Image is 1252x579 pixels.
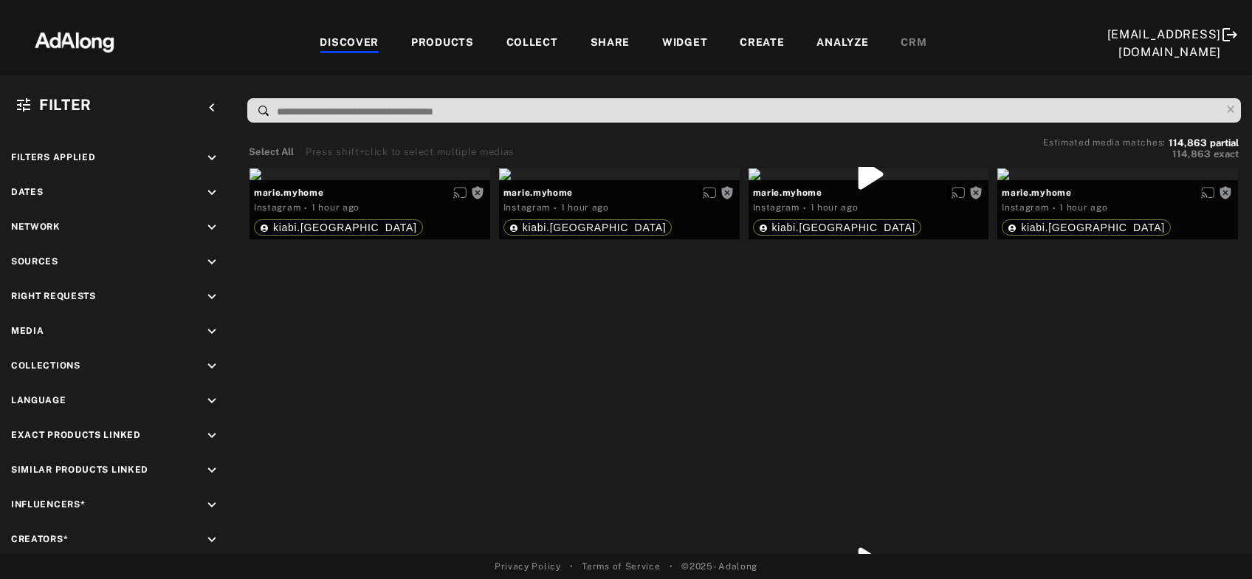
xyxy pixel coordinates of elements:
span: Media [11,326,44,336]
a: Terms of Service [582,560,660,573]
span: kiabi.[GEOGRAPHIC_DATA] [523,222,667,233]
button: 114,863exact [1043,147,1239,162]
i: keyboard_arrow_down [204,497,220,513]
i: keyboard_arrow_down [204,532,220,548]
div: Instagram [753,201,799,214]
time: 2025-09-09T06:00:33.000Z [1059,202,1107,213]
div: CREATE [740,35,784,52]
span: Right Requests [11,291,96,301]
div: ANALYZE [816,35,868,52]
div: PRODUCTS [411,35,474,52]
span: • [670,560,673,573]
span: Estimated media matches: [1043,137,1166,148]
div: COLLECT [506,35,558,52]
span: · [554,202,557,214]
span: Filters applied [11,152,96,162]
div: Instagram [503,201,550,214]
div: kiabi.france [759,222,916,233]
div: Instagram [1002,201,1048,214]
span: Dates [11,187,44,197]
img: 63233d7d88ed69de3c212112c67096b6.png [10,18,140,63]
span: Rights not requested [471,187,484,197]
div: SHARE [591,35,630,52]
i: keyboard_arrow_down [204,393,220,409]
time: 2025-09-09T06:00:33.000Z [312,202,360,213]
span: 114,863 [1169,137,1207,148]
span: Filter [39,96,92,114]
div: Instagram [254,201,300,214]
span: · [803,202,807,214]
button: 114,863partial [1169,140,1239,147]
span: Exact Products Linked [11,430,141,440]
div: [EMAIL_ADDRESS][DOMAIN_NAME] [1107,26,1222,61]
span: kiabi.[GEOGRAPHIC_DATA] [1021,222,1165,233]
span: Rights not requested [720,187,734,197]
span: Sources [11,256,58,267]
button: Enable diffusion on this media [449,185,471,200]
i: keyboard_arrow_down [204,323,220,340]
span: marie.myhome [503,186,735,199]
time: 2025-09-09T06:00:33.000Z [561,202,609,213]
div: kiabi.france [260,222,417,233]
span: kiabi.[GEOGRAPHIC_DATA] [772,222,916,233]
button: Select All [249,145,294,160]
span: Rights not requested [969,187,983,197]
i: keyboard_arrow_down [204,185,220,201]
span: © 2025 - Adalong [681,560,757,573]
span: marie.myhome [254,186,486,199]
button: Enable diffusion on this media [947,185,969,200]
i: keyboard_arrow_down [204,150,220,166]
button: Enable diffusion on this media [1197,185,1219,200]
span: marie.myhome [753,186,985,199]
i: keyboard_arrow_left [204,100,220,116]
i: keyboard_arrow_down [204,428,220,444]
span: • [570,560,574,573]
time: 2025-09-09T06:00:33.000Z [811,202,859,213]
span: Language [11,395,66,405]
span: 114,863 [1172,148,1211,160]
div: Press shift+click to select multiple medias [306,145,515,160]
i: keyboard_arrow_down [204,219,220,236]
span: Rights not requested [1219,187,1232,197]
span: Network [11,222,61,232]
a: Privacy Policy [495,560,561,573]
div: WIDGET [662,35,707,52]
div: kiabi.france [509,222,667,233]
button: Enable diffusion on this media [698,185,720,200]
span: Collections [11,360,80,371]
span: · [304,202,308,214]
i: keyboard_arrow_down [204,358,220,374]
span: marie.myhome [1002,186,1234,199]
div: CRM [901,35,926,52]
i: keyboard_arrow_down [204,462,220,479]
div: kiabi.france [1008,222,1165,233]
div: DISCOVER [320,35,379,52]
i: keyboard_arrow_down [204,289,220,305]
span: · [1053,202,1056,214]
span: Influencers* [11,499,85,510]
span: Creators* [11,534,68,544]
span: kiabi.[GEOGRAPHIC_DATA] [273,222,417,233]
i: keyboard_arrow_down [204,254,220,270]
span: Similar Products Linked [11,465,148,475]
